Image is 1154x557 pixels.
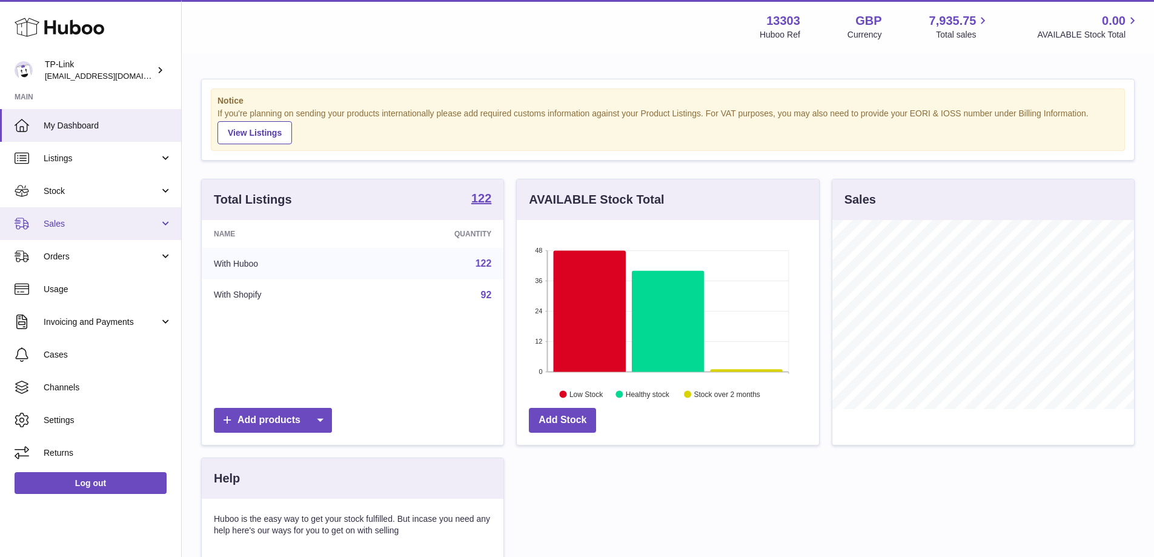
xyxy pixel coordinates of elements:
td: With Shopify [202,279,365,311]
span: Stock [44,185,159,197]
span: Channels [44,382,172,393]
text: Low Stock [569,390,603,398]
a: 122 [471,192,491,207]
span: 0.00 [1102,13,1126,29]
span: AVAILABLE Stock Total [1037,29,1139,41]
text: 36 [536,277,543,284]
span: Orders [44,251,159,262]
span: Settings [44,415,172,426]
span: Total sales [936,29,990,41]
a: Add products [214,408,332,433]
strong: 122 [471,192,491,204]
h3: Sales [844,192,876,208]
h3: AVAILABLE Stock Total [529,192,664,208]
a: 122 [476,258,492,268]
strong: 13303 [766,13,800,29]
text: 48 [536,247,543,254]
td: With Huboo [202,248,365,279]
a: 7,935.75 Total sales [929,13,990,41]
a: 92 [481,290,492,300]
div: Currency [847,29,882,41]
strong: Notice [217,95,1118,107]
a: Add Stock [529,408,596,433]
span: Invoicing and Payments [44,316,159,328]
th: Name [202,220,365,248]
div: If you're planning on sending your products internationally please add required customs informati... [217,108,1118,144]
text: Stock over 2 months [694,390,760,398]
text: Healthy stock [626,390,670,398]
span: Cases [44,349,172,361]
img: gaby.chen@tp-link.com [15,61,33,79]
span: Sales [44,218,159,230]
a: 0.00 AVAILABLE Stock Total [1037,13,1139,41]
span: 7,935.75 [929,13,977,29]
th: Quantity [365,220,504,248]
text: 12 [536,338,543,345]
span: My Dashboard [44,120,172,132]
h3: Total Listings [214,192,292,208]
span: Listings [44,153,159,164]
span: [EMAIL_ADDRESS][DOMAIN_NAME] [45,71,178,81]
h3: Help [214,470,240,487]
span: Usage [44,284,172,295]
text: 0 [539,368,543,375]
div: Huboo Ref [760,29,800,41]
span: Returns [44,447,172,459]
a: Log out [15,472,167,494]
div: TP-Link [45,59,154,82]
text: 24 [536,307,543,315]
strong: GBP [855,13,881,29]
p: Huboo is the easy way to get your stock fulfilled. But incase you need any help here's our ways f... [214,513,491,536]
a: View Listings [217,121,292,144]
